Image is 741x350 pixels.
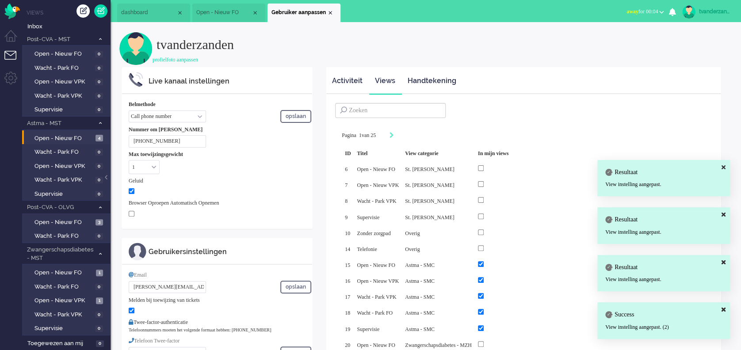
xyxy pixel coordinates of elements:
div: Live kanaal instellingen [149,76,306,87]
span: Zwangerschapsdiabetes - MST [26,246,94,262]
span: 1 [96,297,103,304]
span: Open - Nieuw FO [34,218,93,227]
h4: Resultaat [605,264,722,270]
input: Page [356,132,362,139]
a: Omnidesk [4,6,20,12]
span: Overig [405,246,420,252]
a: Wacht - Park FO 0 [26,282,110,291]
span: 0 [96,340,104,347]
div: Next [390,131,394,140]
span: Wacht - Park VPK [357,198,396,204]
span: Wacht - Park VPK [357,294,396,300]
span: Wacht - Park VPK [34,92,93,100]
span: Toegewezen aan mij [27,339,93,348]
span: 0 [95,163,103,170]
span: Supervisie [34,190,93,198]
a: Wacht - Park VPK 0 [26,175,110,184]
span: dashboard [121,9,176,16]
b: Max toewijzingsgewicht [129,151,183,157]
span: Supervisie [357,326,379,332]
span: Wacht - Park FO [34,64,93,72]
a: tvanderzanden [680,5,732,19]
span: Post-CVA - OLVG [26,203,94,212]
span: tvanderzanden [157,37,234,52]
span: Post-CVA - MST [26,35,94,44]
span: Open - Nieuw FO [34,134,93,143]
span: St. [PERSON_NAME] [405,198,454,204]
span: Wacht - Park VPK [34,176,93,184]
a: Views [369,70,401,92]
input: Zoeken [335,103,446,118]
div: Email [129,271,306,279]
div: View instelling aangepast. [605,276,722,283]
a: Open - Nieuw VPK 0 [26,161,110,171]
img: user.svg [119,32,153,65]
a: Wacht - Park FO 0 [26,231,110,240]
span: 8 [345,198,348,204]
b: Belmethode [129,101,156,107]
a: Quick Ticket [94,4,107,18]
div: Close tab [252,9,259,16]
img: flow_omnibird.svg [4,4,20,19]
span: 14 [345,246,350,252]
button: opslaan [280,110,311,123]
a: profielfoto aanpassen [153,57,198,63]
div: Titel [354,147,402,160]
div: ID [342,147,354,160]
div: View categorie [402,147,475,160]
small: Telefoonnummers moeten het volgende formaat hebben: [PHONE_NUMBER] [129,327,271,332]
span: Astma - SMC [405,262,435,268]
span: 7 [345,182,348,188]
a: Wacht - Park VPK 0 [26,309,110,319]
a: Open - Nieuw FO 3 [26,217,110,227]
span: Wacht - Park VPK [34,311,93,319]
span: Astma - SMC [405,310,435,316]
span: 0 [95,93,103,99]
li: View [192,4,265,22]
span: St. [PERSON_NAME] [405,182,454,188]
a: Toegewezen aan mij 0 [26,338,111,348]
b: Nummer om [PERSON_NAME] [129,126,202,133]
li: Tickets menu [4,51,24,71]
span: Astma - MST [26,119,94,128]
span: Open - Nieuw VPK [34,297,94,305]
span: 10 [345,230,350,236]
span: 3 [95,219,103,226]
div: Telefoon Twee-factor [129,337,306,345]
span: 0 [95,312,103,318]
input: +316123456890 [129,135,206,147]
span: Supervisie [34,106,93,114]
span: St. [PERSON_NAME] [405,214,454,221]
span: Wacht - Park FO [357,310,393,316]
div: Geluid [129,177,306,185]
h4: Resultaat [605,216,722,223]
div: View instelling aangepast. (2) [605,323,722,331]
a: Wacht - Park FO 0 [26,147,110,156]
li: Dashboard menu [4,30,24,50]
span: 0 [95,177,103,183]
span: Open - Nieuw VPK [34,162,93,171]
li: Admin menu [4,72,24,91]
span: St. [PERSON_NAME] [405,166,454,172]
h4: Resultaat [605,169,722,175]
span: Zwangerschapsdiabetes - MZH [405,342,472,348]
a: Wacht - Park VPK 0 [26,91,110,100]
div: In mijn views [475,147,512,160]
a: Open - Nieuw FO 1 [26,267,110,277]
div: tvanderzanden [699,7,732,16]
a: Supervisie 0 [26,323,110,333]
span: 0 [95,191,103,198]
a: Open - Nieuw VPK 0 [26,76,110,86]
div: Gebruikersinstellingen [149,247,306,257]
span: Open - Nieuw FO [196,9,252,16]
img: ic_m_profile.svg [129,243,146,260]
span: Open - Nieuw FO [357,262,395,268]
span: Telefonie [357,246,377,252]
a: Activiteit [326,70,368,92]
button: awayfor 00:04 [621,5,669,18]
a: Wacht - Park FO 0 [26,63,110,72]
div: Close tab [176,9,183,16]
div: View instelling aangepast. [605,181,722,188]
span: 0 [95,233,103,240]
span: 18 [345,310,350,316]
